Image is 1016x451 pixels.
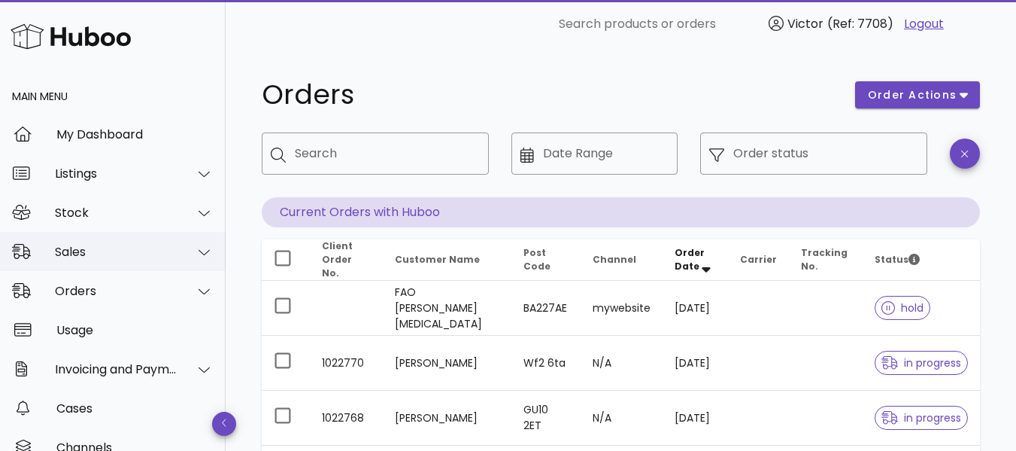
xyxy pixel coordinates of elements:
[383,391,511,446] td: [PERSON_NAME]
[56,323,214,337] div: Usage
[55,166,177,181] div: Listings
[867,87,957,103] span: order actions
[728,239,789,281] th: Carrier
[383,336,511,391] td: [PERSON_NAME]
[593,253,636,266] span: Channel
[789,239,863,281] th: Tracking No.
[581,281,663,336] td: mywebsite
[787,15,823,32] span: Victor
[904,15,944,33] a: Logout
[310,336,383,391] td: 1022770
[11,20,131,53] img: Huboo Logo
[581,336,663,391] td: N/A
[55,362,177,376] div: Invoicing and Payments
[511,239,581,281] th: Post Code
[881,303,923,313] span: hold
[881,358,961,368] span: in progress
[801,246,848,273] span: Tracking No.
[55,284,177,298] div: Orders
[855,81,980,108] button: order actions
[395,253,480,266] span: Customer Name
[740,253,777,266] span: Carrier
[523,246,550,273] span: Post Code
[581,391,663,446] td: N/A
[56,401,214,416] div: Cases
[262,81,837,108] h1: Orders
[581,239,663,281] th: Channel
[55,206,177,220] div: Stock
[262,197,980,227] p: Current Orders with Huboo
[511,281,581,336] td: BA227AE
[663,281,728,336] td: [DATE]
[663,336,728,391] td: [DATE]
[663,391,728,446] td: [DATE]
[875,253,920,266] span: Status
[881,413,961,423] span: in progress
[55,245,177,259] div: Sales
[383,281,511,336] td: FAO [PERSON_NAME][MEDICAL_DATA]
[383,239,511,281] th: Customer Name
[511,336,581,391] td: Wf2 6ta
[310,239,383,281] th: Client Order No.
[663,239,728,281] th: Order Date: Sorted descending. Activate to remove sorting.
[675,246,705,273] span: Order Date
[310,391,383,446] td: 1022768
[322,239,353,279] span: Client Order No.
[863,239,980,281] th: Status
[56,127,214,142] div: My Dashboard
[511,391,581,446] td: GU10 2ET
[827,15,893,32] span: (Ref: 7708)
